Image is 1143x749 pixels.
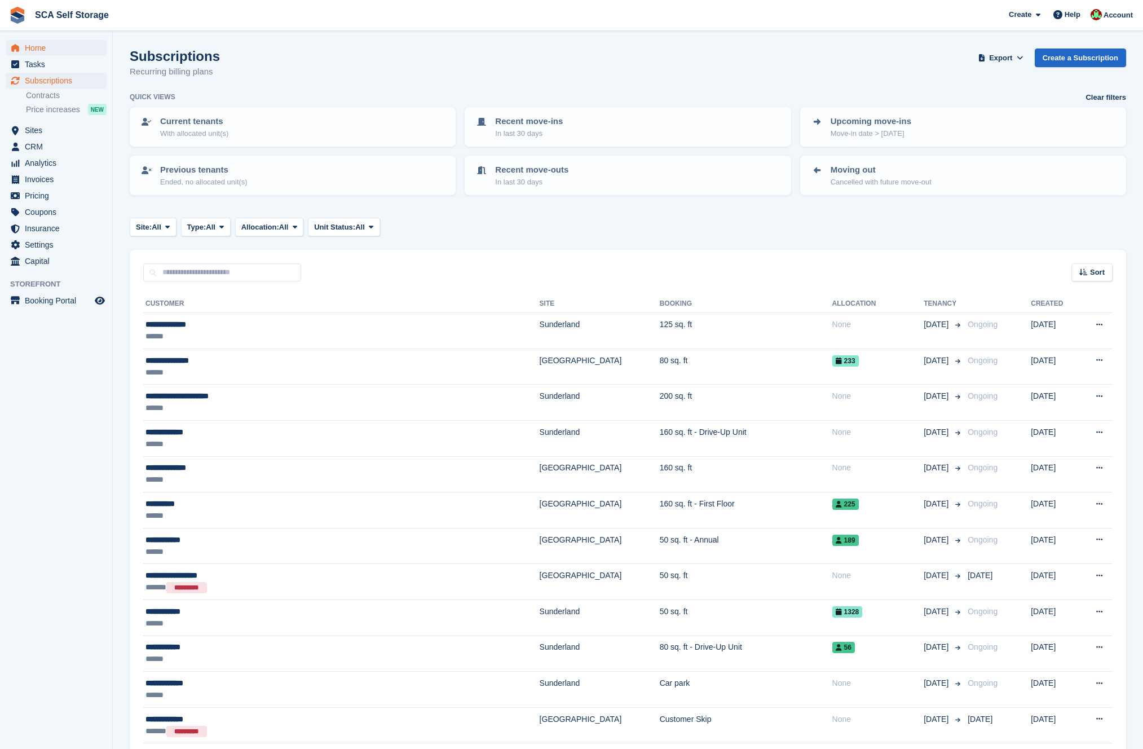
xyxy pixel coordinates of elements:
span: [DATE] [924,390,951,402]
a: menu [6,122,107,138]
div: None [832,713,924,725]
span: Ongoing [968,320,998,329]
a: SCA Self Storage [30,6,113,24]
a: menu [6,139,107,155]
a: Preview store [93,294,107,307]
span: Sites [25,122,92,138]
span: Home [25,40,92,56]
h1: Subscriptions [130,49,220,64]
th: Customer [143,295,540,313]
button: Type: All [181,218,231,236]
span: Site: [136,222,152,233]
td: Sunderland [540,636,660,672]
td: [GEOGRAPHIC_DATA] [540,349,660,385]
span: Subscriptions [25,73,92,89]
div: NEW [88,104,107,115]
td: [DATE] [1031,456,1078,492]
span: Price increases [26,104,80,115]
span: Ongoing [968,535,998,544]
td: Sunderland [540,600,660,636]
span: 189 [832,535,859,546]
td: 50 sq. ft [660,600,832,636]
span: 225 [832,499,859,510]
td: Sunderland [540,313,660,349]
p: Ended, no allocated unit(s) [160,177,248,188]
a: Recent move-outs In last 30 days [466,157,789,194]
span: Type: [187,222,206,233]
span: [DATE] [924,677,951,689]
span: Account [1104,10,1133,21]
a: menu [6,188,107,204]
span: Capital [25,253,92,269]
span: [DATE] [924,570,951,581]
td: [GEOGRAPHIC_DATA] [540,564,660,600]
p: Recurring billing plans [130,65,220,78]
button: Export [976,49,1026,67]
td: [DATE] [1031,385,1078,421]
p: With allocated unit(s) [160,128,228,139]
span: Ongoing [968,499,998,508]
span: 233 [832,355,859,367]
td: [DATE] [1031,636,1078,672]
div: None [832,462,924,474]
span: Help [1065,9,1080,20]
h6: Quick views [130,92,175,102]
td: Sunderland [540,672,660,708]
td: [GEOGRAPHIC_DATA] [540,528,660,564]
a: menu [6,73,107,89]
span: All [355,222,365,233]
a: menu [6,253,107,269]
td: [DATE] [1031,600,1078,636]
span: [DATE] [924,606,951,618]
td: 200 sq. ft [660,385,832,421]
span: [DATE] [924,462,951,474]
a: menu [6,171,107,187]
span: Invoices [25,171,92,187]
td: [DATE] [1031,707,1078,743]
td: 50 sq. ft - Annual [660,528,832,564]
a: Previous tenants Ended, no allocated unit(s) [131,157,454,194]
a: menu [6,221,107,236]
span: Export [989,52,1012,64]
td: [GEOGRAPHIC_DATA] [540,492,660,528]
span: 1328 [832,606,863,618]
div: None [832,677,924,689]
span: [DATE] [924,641,951,653]
span: Settings [25,237,92,253]
span: All [152,222,161,233]
th: Booking [660,295,832,313]
a: Contracts [26,90,107,101]
a: menu [6,56,107,72]
a: Create a Subscription [1035,49,1126,67]
span: Ongoing [968,642,998,651]
th: Site [540,295,660,313]
span: Sort [1090,267,1105,278]
button: Unit Status: All [308,218,379,236]
a: menu [6,204,107,220]
p: Move-in date > [DATE] [831,128,911,139]
span: [DATE] [968,715,992,724]
span: Ongoing [968,607,998,616]
p: Current tenants [160,115,228,128]
td: Customer Skip [660,707,832,743]
span: CRM [25,139,92,155]
a: Moving out Cancelled with future move-out [801,157,1125,194]
span: [DATE] [924,355,951,367]
div: None [832,426,924,438]
span: Ongoing [968,356,998,365]
p: In last 30 days [495,128,563,139]
td: [GEOGRAPHIC_DATA] [540,707,660,743]
a: Recent move-ins In last 30 days [466,108,789,146]
td: [DATE] [1031,313,1078,349]
td: [DATE] [1031,492,1078,528]
img: stora-icon-8386f47178a22dfd0bd8f6a31ec36ba5ce8667c1dd55bd0f319d3a0aa187defe.svg [9,7,26,24]
p: Cancelled with future move-out [831,177,932,188]
span: Storefront [10,279,112,290]
p: Upcoming move-ins [831,115,911,128]
td: [DATE] [1031,672,1078,708]
a: Price increases NEW [26,103,107,116]
a: menu [6,155,107,171]
span: Allocation: [241,222,279,233]
div: None [832,570,924,581]
th: Created [1031,295,1078,313]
